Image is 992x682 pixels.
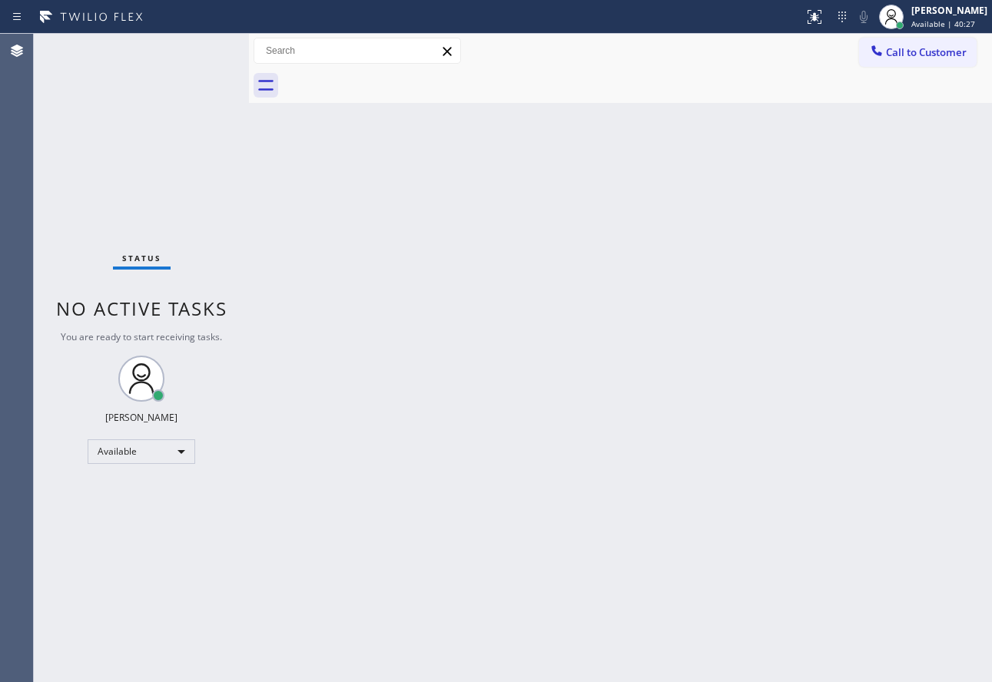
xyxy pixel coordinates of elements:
[88,439,195,464] div: Available
[886,45,967,59] span: Call to Customer
[105,411,177,424] div: [PERSON_NAME]
[254,38,460,63] input: Search
[61,330,222,343] span: You are ready to start receiving tasks.
[911,18,975,29] span: Available | 40:27
[911,4,987,17] div: [PERSON_NAME]
[122,253,161,263] span: Status
[859,38,977,67] button: Call to Customer
[853,6,874,28] button: Mute
[56,296,227,321] span: No active tasks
